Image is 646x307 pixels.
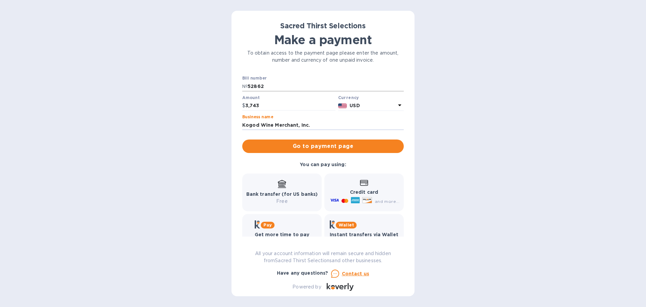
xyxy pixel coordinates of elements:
p: Free [246,198,318,205]
p: Powered by [292,283,321,290]
button: Go to payment page [242,140,404,153]
b: Bank transfer (for US banks) [246,191,318,197]
b: You can pay using: [300,162,346,167]
label: Amount [242,96,259,100]
label: Bill number [242,76,266,81]
b: Sacred Thirst Selections [280,22,366,30]
p: All your account information will remain secure and hidden from Sacred Thirst Selections and othe... [242,250,404,264]
img: USD [338,103,347,108]
span: and more... [375,199,399,204]
label: Business name [242,115,273,119]
b: Have any questions? [277,270,328,276]
b: Credit card [350,189,378,195]
p: To obtain access to the payment page please enter the amount, number and currency of one unpaid i... [242,50,404,64]
h1: Make a payment [242,33,404,47]
b: Instant transfers via Wallet [330,232,398,237]
p: № [242,83,248,90]
b: Currency [338,95,359,100]
span: Go to payment page [248,142,398,150]
input: Enter business name [242,120,404,130]
b: USD [350,103,360,108]
p: $ [242,102,245,109]
input: Enter bill number [248,81,404,91]
b: Wallet [338,222,354,227]
b: Pay [263,222,272,227]
b: Get more time to pay [255,232,310,237]
u: Contact us [342,271,369,276]
input: 0.00 [245,101,335,111]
